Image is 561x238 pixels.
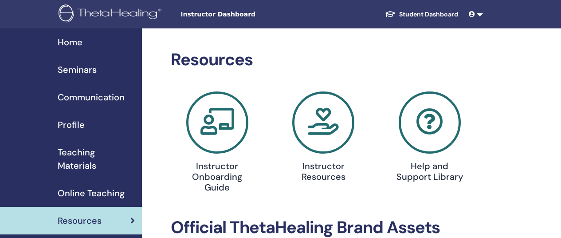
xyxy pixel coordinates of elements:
h4: Help and Support Library [396,161,463,182]
a: Instructor Resources [276,91,372,186]
span: Seminars [58,63,97,76]
a: Help and Support Library [382,91,478,186]
a: Instructor Onboarding Guide [169,91,265,196]
span: Resources [58,214,102,227]
span: Communication [58,91,125,104]
img: graduation-cap-white.svg [385,10,396,18]
span: Instructor Dashboard [180,10,314,19]
img: logo.png [59,4,165,24]
h2: Resources [171,50,476,70]
h4: Instructor Onboarding Guide [184,161,251,193]
span: Online Teaching [58,186,125,200]
span: Profile [58,118,85,131]
a: Student Dashboard [378,6,465,23]
h4: Instructor Resources [290,161,357,182]
h2: Official ThetaHealing Brand Assets [171,218,476,238]
span: Teaching Materials [58,146,135,172]
span: Home [58,36,82,49]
